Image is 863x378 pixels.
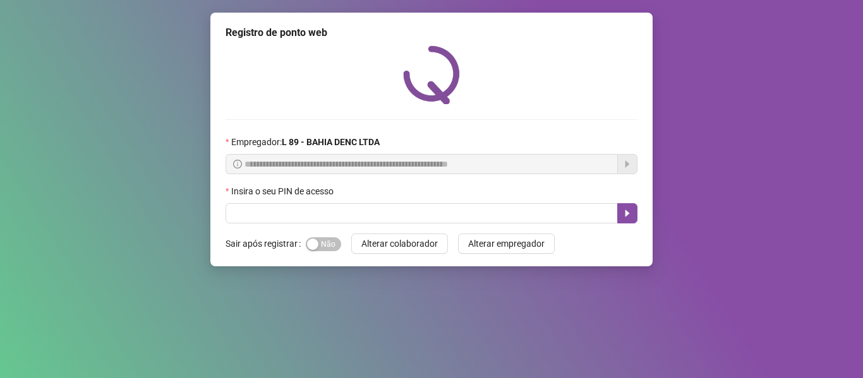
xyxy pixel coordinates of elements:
[403,45,460,104] img: QRPoint
[282,137,380,147] strong: L 89 - BAHIA DENC LTDA
[226,25,637,40] div: Registro de ponto web
[233,160,242,168] span: info-circle
[231,135,380,149] span: Empregador :
[468,237,545,251] span: Alterar empregador
[622,208,632,218] span: caret-right
[226,184,342,198] label: Insira o seu PIN de acesso
[361,237,438,251] span: Alterar colaborador
[226,233,306,254] label: Sair após registrar
[458,233,555,254] button: Alterar empregador
[351,233,448,254] button: Alterar colaborador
